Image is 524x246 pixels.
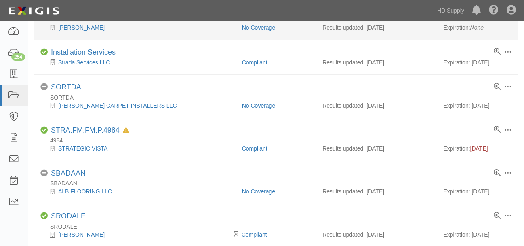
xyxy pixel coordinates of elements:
[494,48,501,55] a: View results summary
[51,126,129,135] div: STRA.FM.FM.P.4984
[40,93,518,102] div: SORTDA
[58,188,112,195] a: ALB FLOORING LLC
[51,212,86,220] a: SRODALE
[242,145,267,152] a: Compliant
[40,136,518,144] div: 4984
[51,48,116,57] div: Installation Services
[494,170,501,177] a: View results summary
[51,83,81,92] div: SORTDA
[234,232,238,238] i: Pending Review
[444,58,512,66] div: Expiration: [DATE]
[242,188,276,195] a: No Coverage
[433,2,468,19] a: HD Supply
[470,145,488,152] span: [DATE]
[40,223,518,231] div: SRODALE
[322,23,431,32] div: Results updated: [DATE]
[40,144,236,153] div: STRATEGIC VISTA
[322,231,431,239] div: Results updated: [DATE]
[51,126,120,134] a: STRA.FM.FM.P.4984
[51,48,116,56] a: Installation Services
[494,212,501,220] a: View results summary
[58,145,107,152] a: STRATEGIC VISTA
[58,59,110,66] a: Strada Services LLC
[51,169,86,177] a: SBADAAN
[444,187,512,195] div: Expiration: [DATE]
[322,58,431,66] div: Results updated: [DATE]
[58,231,105,238] a: [PERSON_NAME]
[40,102,236,110] div: CASTILLO CARPET INSTALLERS LLC
[444,144,512,153] div: Expiration:
[40,187,236,195] div: ALB FLOORING LLC
[58,102,177,109] a: [PERSON_NAME] CARPET INSTALLERS LLC
[51,83,81,91] a: SORTDA
[494,83,501,91] a: View results summary
[40,179,518,187] div: SBADAAN
[40,212,48,220] i: Compliant
[494,126,501,134] a: View results summary
[40,231,236,239] div: ALEJANDRO RODRIGUEZ
[242,59,267,66] a: Compliant
[58,24,105,31] a: [PERSON_NAME]
[40,127,48,134] i: Compliant
[40,170,48,177] i: No Coverage
[444,231,512,239] div: Expiration: [DATE]
[40,83,48,91] i: No Coverage
[470,24,484,31] em: None
[51,169,86,178] div: SBADAAN
[322,144,431,153] div: Results updated: [DATE]
[40,58,236,66] div: Strada Services LLC
[444,23,512,32] div: Expiration:
[489,6,499,15] i: Help Center - Complianz
[242,102,276,109] a: No Coverage
[242,231,267,238] a: Compliant
[322,187,431,195] div: Results updated: [DATE]
[322,102,431,110] div: Results updated: [DATE]
[444,102,512,110] div: Expiration: [DATE]
[242,24,276,31] a: No Coverage
[40,23,236,32] div: LAURO ESTRADA MELENDEZ
[40,49,48,56] i: Compliant
[11,53,25,61] div: 254
[6,4,62,18] img: logo-5460c22ac91f19d4615b14bd174203de0afe785f0fc80cf4dbbc73dc1793850b.png
[123,128,129,134] i: In Default since 01/22/2025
